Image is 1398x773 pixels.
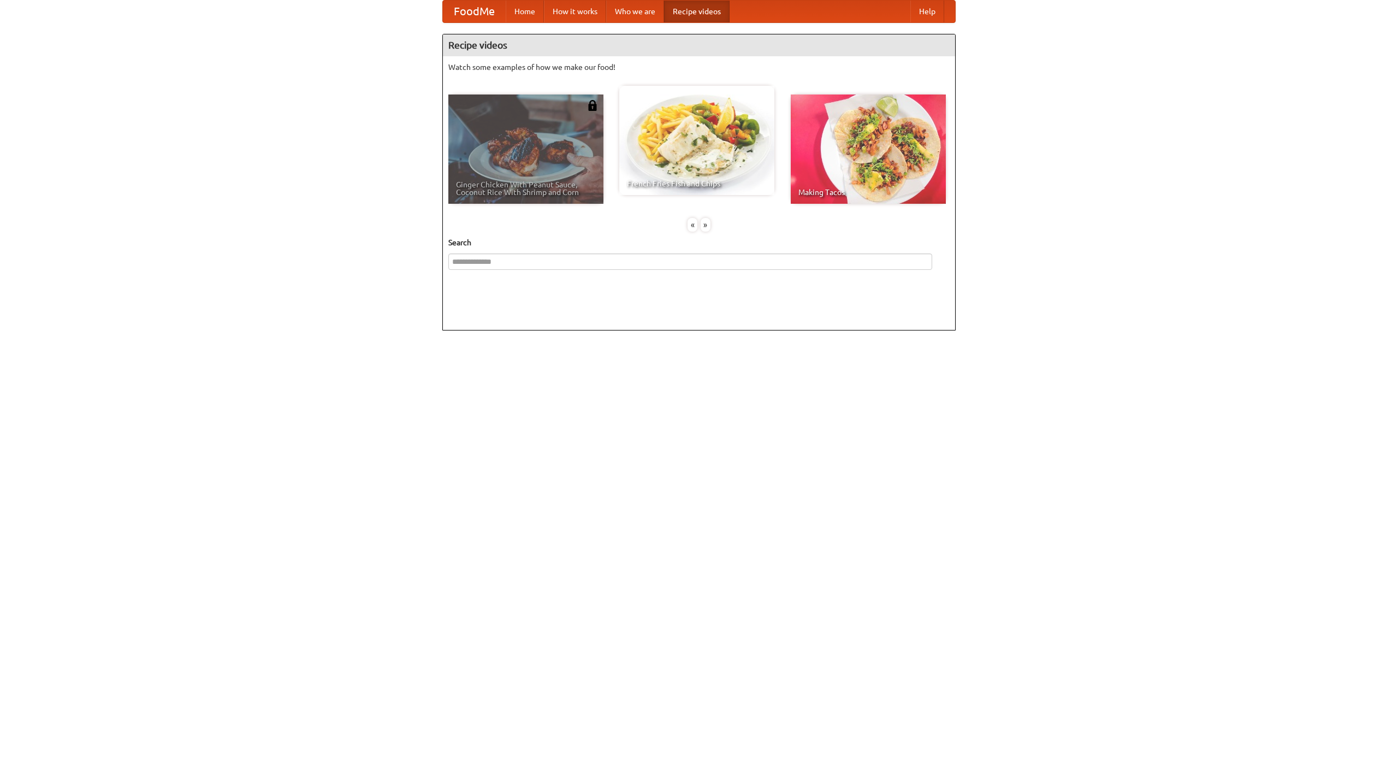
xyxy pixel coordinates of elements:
a: Home [506,1,544,22]
h4: Recipe videos [443,34,955,56]
img: 483408.png [587,100,598,111]
a: Who we are [606,1,664,22]
h5: Search [448,237,950,248]
a: FoodMe [443,1,506,22]
a: How it works [544,1,606,22]
p: Watch some examples of how we make our food! [448,62,950,73]
a: Help [910,1,944,22]
div: « [688,218,697,232]
span: Making Tacos [798,188,938,196]
a: Recipe videos [664,1,730,22]
span: French Fries Fish and Chips [627,180,767,187]
a: French Fries Fish and Chips [619,86,774,195]
a: Making Tacos [791,95,946,204]
div: » [701,218,710,232]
